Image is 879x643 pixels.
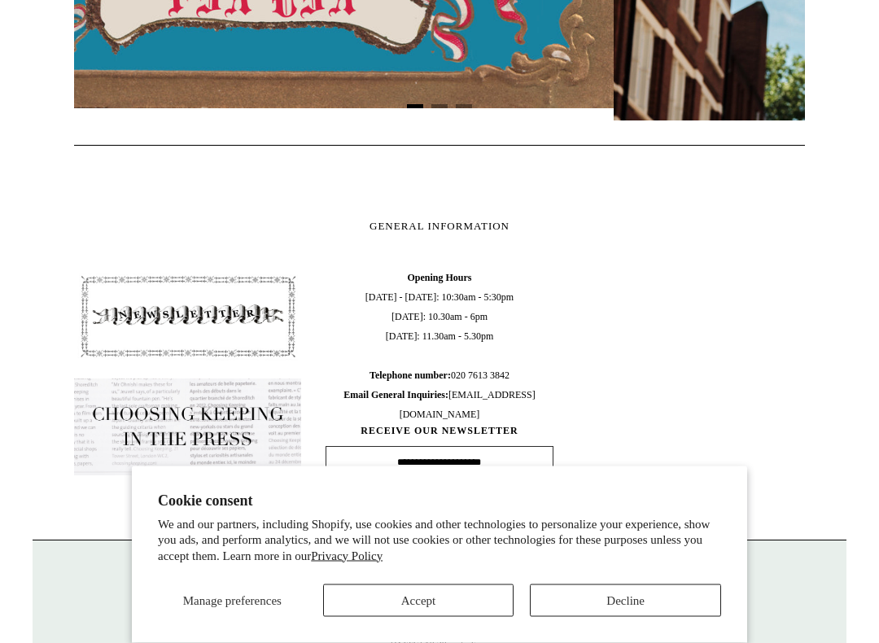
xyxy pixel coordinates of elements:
button: Accept [323,584,514,617]
b: Telephone number [370,370,451,382]
a: Privacy Policy [311,549,383,562]
button: Decline [530,584,721,617]
p: We and our partners, including Shopify, use cookies and other technologies to personalize your ex... [158,517,721,565]
iframe: google_map [578,269,805,513]
img: pf-4db91bb9--1305-Newsletter-Button_1200x.jpg [74,269,301,365]
b: Opening Hours [407,273,471,284]
button: Page 1 [407,105,423,109]
b: : [448,370,451,382]
b: Email General Inquiries: [343,390,448,401]
span: [DATE] - [DATE]: 10:30am - 5:30pm [DATE]: 10.30am - 6pm [DATE]: 11.30am - 5.30pm 020 7613 3842 [326,269,553,425]
span: GENERAL INFORMATION [370,221,509,233]
span: Manage preferences [183,594,282,607]
span: [EMAIL_ADDRESS][DOMAIN_NAME] [343,390,535,421]
button: Manage preferences [158,584,307,617]
img: pf-635a2b01-aa89-4342-bbcd-4371b60f588c--In-the-press-Button_1200x.jpg [74,379,301,476]
button: Page 2 [431,105,448,109]
button: Page 3 [456,105,472,109]
span: RECEIVE OUR NEWSLETTER [326,425,553,439]
h2: Cookie consent [158,492,721,510]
